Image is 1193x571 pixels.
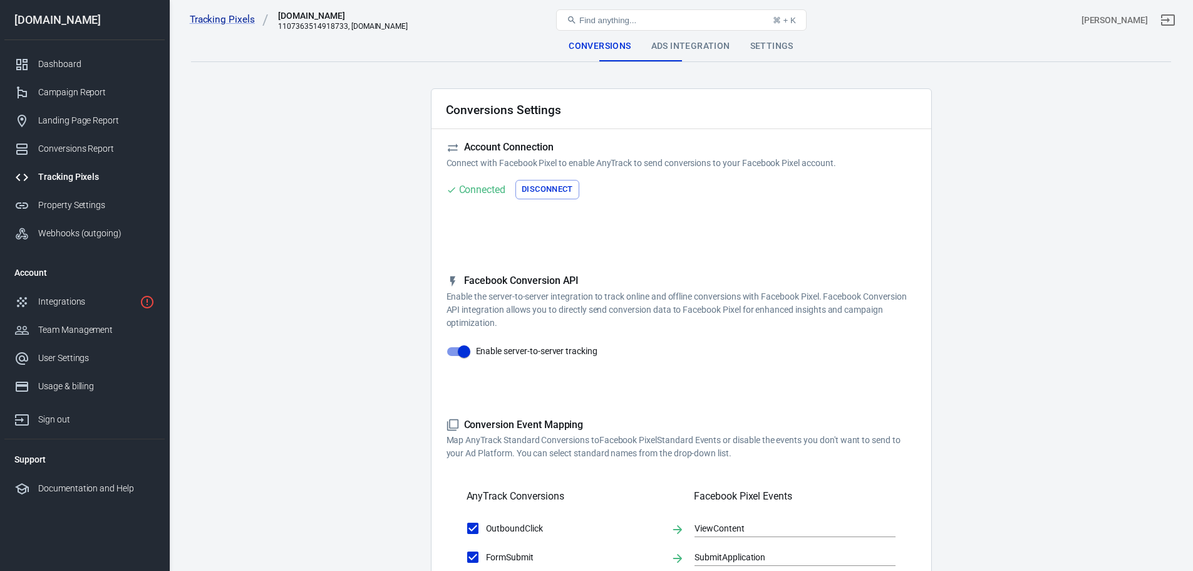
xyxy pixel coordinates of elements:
button: Disconnect [515,180,579,199]
span: OutboundClick [486,522,661,535]
a: Sign out [1153,5,1183,35]
div: [DOMAIN_NAME] [4,14,165,26]
a: Webhooks (outgoing) [4,219,165,248]
div: Connected [459,182,506,197]
div: Settings [740,31,803,61]
div: lelovibes.com [278,9,403,22]
div: Conversions [559,31,641,61]
div: Landing Page Report [38,114,155,127]
p: Enable the server-to-server integration to track online and offline conversions with Facebook Pix... [447,290,916,330]
div: Usage & billing [38,380,155,393]
span: Find anything... [579,16,636,25]
p: Map AnyTrack Standard Conversions to Facebook Pixel Standard Events or disable the events you don... [447,434,916,460]
div: Documentation and Help [38,482,155,495]
h5: AnyTrack Conversions [467,490,564,503]
div: Property Settings [38,199,155,212]
a: Tracking Pixels [190,13,269,26]
a: Usage & billing [4,372,165,401]
span: FormSubmit [486,551,661,564]
div: Tracking Pixels [38,170,155,184]
div: ⌘ + K [773,16,796,25]
div: Webhooks (outgoing) [38,227,155,240]
h5: Conversion Event Mapping [447,419,916,432]
div: Sign out [38,413,155,426]
div: Account id: ALiREBa8 [1082,14,1148,27]
a: Campaign Report [4,78,165,107]
a: Conversions Report [4,135,165,163]
a: Team Management [4,316,165,344]
h5: Facebook Conversion API [447,275,916,288]
h5: Facebook Pixel Events [694,490,896,503]
h2: Conversions Settings [446,103,561,117]
div: Campaign Report [38,86,155,99]
div: Integrations [38,295,135,308]
a: Landing Page Report [4,107,165,135]
h5: Account Connection [447,141,916,154]
li: Account [4,258,165,288]
a: Integrations [4,288,165,316]
iframe: Intercom live chat [1150,510,1180,540]
input: Event Name [695,520,877,536]
li: Support [4,444,165,474]
a: User Settings [4,344,165,372]
div: Ads Integration [641,31,740,61]
input: Event Name [695,549,877,565]
div: 1107363514918733, lelo.com [278,22,408,31]
svg: 1 networks not verified yet [140,295,155,310]
div: Dashboard [38,58,155,71]
a: Dashboard [4,50,165,78]
a: Sign out [4,401,165,434]
a: Tracking Pixels [4,163,165,191]
span: Enable server-to-server tracking [476,345,597,358]
button: Find anything...⌘ + K [556,9,807,31]
p: Connect with Facebook Pixel to enable AnyTrack to send conversions to your Facebook Pixel account. [447,157,916,170]
a: Property Settings [4,191,165,219]
div: Team Management [38,323,155,337]
div: Conversions Report [38,142,155,155]
div: User Settings [38,352,155,365]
